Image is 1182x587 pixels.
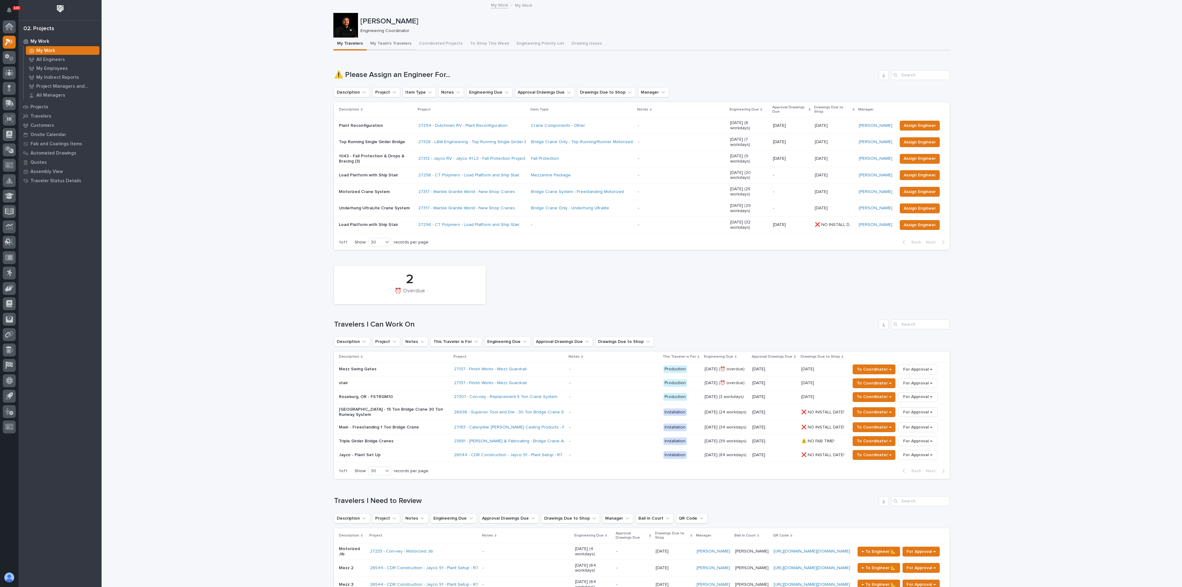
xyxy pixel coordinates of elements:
[372,337,400,347] button: Project
[857,408,891,416] span: To Coordinator →
[730,170,768,181] p: [DATE] (20 workdays)
[394,240,428,245] p: records per page
[730,187,768,197] p: [DATE] (25 workdays)
[857,424,891,431] span: To Coordinator →
[334,448,950,462] tr: Jayco - Plant Set Up26544 - CDR Construction - Jayco 91 - Plant Setup - R7 - Installation[DATE] (...
[334,151,950,167] tr: 1043 - Fall Protection & Drops & Bracing (3)27312 - Jayco RV - Jayco 41 L3 - Fall Protection Proj...
[616,565,650,571] p: -
[656,548,670,554] p: [DATE]
[774,566,850,570] a: [URL][DOMAIN_NAME][DOMAIN_NAME]
[577,87,636,97] button: Drawings Due to Shop
[663,424,687,431] div: Installation
[483,549,484,554] div: -
[903,408,932,416] span: For Approval →
[339,380,447,386] p: stair
[773,123,810,128] p: [DATE]
[663,393,687,401] div: Production
[616,549,650,554] p: -
[18,130,102,139] a: Onsite Calendar
[900,121,940,131] button: Assign Engineer
[638,173,639,178] div: -
[30,39,49,44] p: My Work
[513,38,568,50] button: Engineering Priority List
[735,549,769,554] p: [PERSON_NAME]
[815,171,829,178] p: [DATE]
[418,222,520,227] a: 27296 - CT Polymers - Load Platform and Ship Stair
[339,367,447,372] p: Mezz Swing Gates
[903,393,932,400] span: For Approval →
[859,222,892,227] a: [PERSON_NAME]
[903,380,932,387] span: For Approval →
[569,410,570,415] div: -
[858,563,900,573] button: ← To Engineer 📐
[466,87,513,97] button: Engineering Due
[418,173,520,178] a: 27296 - CT Polymers - Load Platform and Ship Stair
[3,571,16,584] button: users-avatar
[530,106,549,113] p: Item Type
[752,439,796,444] p: [DATE]
[663,437,687,445] div: Installation
[403,513,428,523] button: Notes
[638,222,639,227] div: -
[339,154,413,164] p: 1043 - Fall Protection & Drops & Bracing (3)
[18,102,102,111] a: Projects
[815,155,829,161] p: [DATE]
[904,188,936,195] span: Assign Engineer
[30,141,82,147] p: Fab and Coatings Items
[904,205,936,212] span: Assign Engineer
[773,189,810,195] p: -
[454,410,625,415] a: 26636 - Superior Tool and Die - 30 Ton Bridge Crane System (2) 15 Ton Double Girder
[815,122,829,128] p: [DATE]
[903,437,932,445] span: For Approval →
[24,64,102,73] a: My Employees
[334,117,950,134] tr: Plant Reconfiguration27294 - Dutchmen RV - Plant Reconfiguration Crane Components - Other - [DATE...
[705,439,747,444] p: [DATE] (39 workdays)
[30,114,51,119] p: Travelers
[454,452,562,458] a: 26544 - CDR Construction - Jayco 91 - Plant Setup - R7
[705,380,747,386] p: [DATE] (⏰ overdue)
[18,148,102,158] a: Automated Drawings
[339,394,447,400] p: Roseburg, OR - FSTRGM10
[859,123,892,128] a: [PERSON_NAME]
[926,468,939,474] span: Next
[801,379,815,386] p: [DATE]
[418,156,537,161] a: 27312 - Jayco RV - Jayco 41 L3 - Fall Protection Project 2025
[898,378,938,388] button: For Approval →
[853,378,895,388] button: To Coordinator →
[415,38,466,50] button: Coordinated Projects
[30,104,48,110] p: Projects
[857,380,891,387] span: To Coordinator →
[891,70,950,80] div: Search
[801,393,815,400] p: [DATE]
[773,206,810,211] p: -
[334,362,950,376] tr: Mezz Swing Gates27137 - Finish Works - Mezz Guardrail - Production[DATE] (⏰ overdue)[DATE][DATE][...
[891,496,950,506] input: Search
[569,452,570,458] div: -
[339,123,413,128] p: Plant Reconfiguration
[638,189,639,195] div: -
[339,452,447,458] p: Jayco - Plant Set Up
[637,106,648,113] p: Notes
[334,87,370,97] button: Description
[339,222,413,227] p: Load Platform with Ship Stair
[334,543,950,560] tr: Motorized Jib27233 - Con-vey - Motorized Jib - [DATE] (4 workdays)-[DATE][DATE] [PERSON_NAME] [PE...
[638,156,639,161] div: -
[24,91,102,99] a: All Managers
[370,549,433,554] a: 27233 - Con-vey - Motorized Jib
[858,106,874,113] p: Manager
[334,70,876,79] h1: ⚠️ Please Assign an Engineer For...
[705,425,747,430] p: [DATE] (34 workdays)
[531,189,624,195] a: Bridge Crane System - Freestanding Motorized
[663,379,687,387] div: Production
[595,337,654,347] button: Drawings Due to Shop
[14,6,20,10] p: 100
[773,222,810,227] p: [DATE]
[772,104,807,115] p: Approval Drawings Due
[568,38,606,50] button: Drawing Issues
[730,220,768,230] p: [DATE] (32 workdays)
[515,87,575,97] button: Approval Drawings Due
[900,137,940,147] button: Assign Engineer
[569,394,570,400] div: -
[339,565,365,571] p: Mezz 2
[334,560,950,577] tr: Mezz 226544 - CDR Construction - Jayco 91 - Plant Setup - R7 - [DATE] (64 workdays)-[DATE][DATE] ...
